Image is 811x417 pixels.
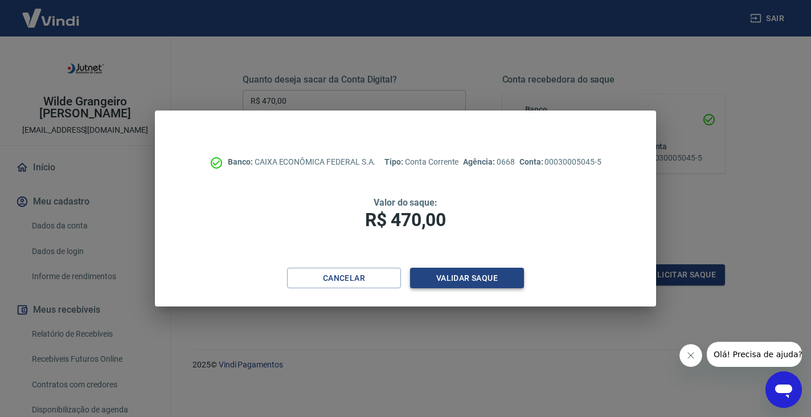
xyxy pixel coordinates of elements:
[228,156,375,168] p: CAIXA ECONÔMICA FEDERAL S.A.
[410,268,524,289] button: Validar saque
[519,156,601,168] p: 00030005045-5
[519,157,545,166] span: Conta:
[384,157,405,166] span: Tipo:
[374,197,437,208] span: Valor do saque:
[384,156,458,168] p: Conta Corrente
[228,157,255,166] span: Banco:
[463,156,514,168] p: 0668
[287,268,401,289] button: Cancelar
[679,344,702,367] iframe: Fechar mensagem
[765,371,802,408] iframe: Botão para abrir a janela de mensagens
[707,342,802,367] iframe: Mensagem da empresa
[7,8,96,17] span: Olá! Precisa de ajuda?
[463,157,497,166] span: Agência:
[365,209,446,231] span: R$ 470,00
